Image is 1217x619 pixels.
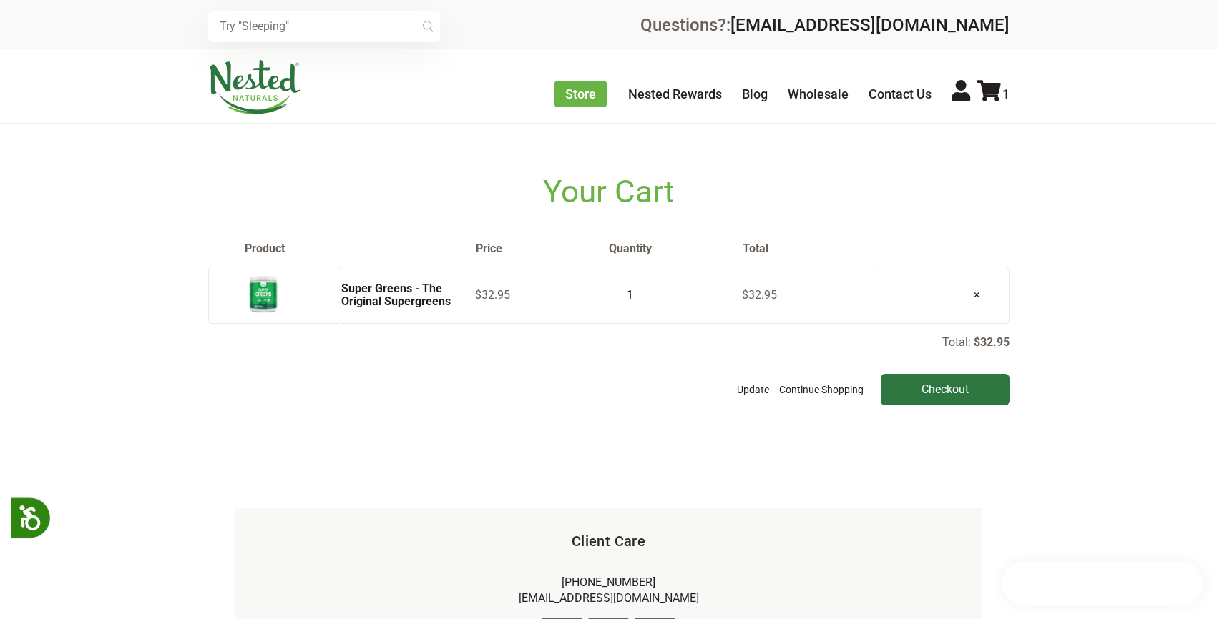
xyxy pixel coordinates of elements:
span: $32.95 [475,288,510,302]
a: × [962,277,992,313]
iframe: Button to open loyalty program pop-up [1002,562,1203,605]
a: Blog [742,86,768,101]
th: Product [208,242,475,256]
a: 1 [977,86,1010,101]
a: [PHONE_NUMBER] [562,575,655,589]
span: $32.95 [742,288,777,302]
th: Price [475,242,609,256]
a: [EMAIL_ADDRESS][DOMAIN_NAME] [730,15,1010,35]
img: Nested Naturals [208,60,301,114]
input: Try "Sleeping" [208,11,440,42]
a: Continue Shopping [776,374,867,405]
a: Super Greens - The Original Supergreens [341,282,451,308]
div: Total: [208,335,1010,405]
h1: Your Cart [208,174,1010,210]
h5: Client Care [258,531,959,551]
th: Quantity [608,242,742,256]
a: Store [554,81,607,107]
th: Total [742,242,876,256]
img: Super Greens - The Original Supergreens - 30 Servings [245,273,281,314]
span: 1 [1002,86,1010,101]
a: Contact Us [869,86,932,101]
input: Checkout [881,374,1010,405]
p: $32.95 [974,335,1010,349]
a: [EMAIL_ADDRESS][DOMAIN_NAME] [519,591,699,605]
div: Questions?: [640,16,1010,34]
button: Update [733,374,773,405]
a: Nested Rewards [628,86,722,101]
a: Wholesale [788,86,849,101]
